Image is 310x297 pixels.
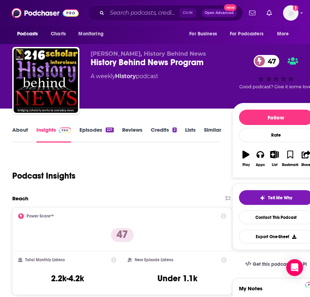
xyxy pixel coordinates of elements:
[107,7,179,19] input: Search podcasts, credits, & more...
[36,126,71,143] a: InsightsPodchaser Pro
[172,127,177,132] div: 2
[185,126,196,143] a: Lists
[264,7,275,19] a: Show notifications dropdown
[115,73,136,80] a: History
[205,11,234,15] span: Open Advanced
[157,273,197,284] h3: Under 1.1k
[253,146,267,171] button: Apps
[12,6,79,20] img: Podchaser - Follow, Share and Rate Podcasts
[293,5,298,11] svg: Add a profile image
[91,72,158,81] div: A weekly podcast
[204,126,221,143] a: Similar
[184,27,226,41] button: open menu
[59,127,71,133] img: Podchaser Pro
[246,7,258,19] a: Show notifications dropdown
[111,228,134,242] p: 47
[78,29,103,39] span: Monitoring
[202,9,237,17] button: Open AdvancedNew
[79,126,113,143] a: Episodes221
[242,163,250,167] div: Play
[12,126,28,143] a: About
[106,127,113,132] div: 221
[122,126,142,143] a: Reviews
[282,146,299,171] button: Bookmark
[268,195,292,201] span: Tell Me Why
[14,48,78,113] img: History Behind News Program
[51,29,66,39] span: Charts
[73,27,112,41] button: open menu
[25,257,65,262] h2: Total Monthly Listens
[27,214,54,219] h2: Power Score™
[283,5,298,21] img: User Profile
[272,163,277,167] div: List
[51,273,84,284] h3: 2.2k-4.2k
[151,126,177,143] a: Credits2
[12,171,76,181] h1: Podcast Insights
[88,5,243,21] div: Search podcasts, credits, & more...
[91,50,206,57] span: [PERSON_NAME], History Behind News
[256,163,265,167] div: Apps
[283,5,298,21] button: Show profile menu
[17,29,38,39] span: Podcasts
[253,261,307,267] span: Get this podcast via API
[179,8,196,18] span: Ctrl K
[283,5,298,21] span: Logged in as LoriBecker
[254,55,280,67] a: 47
[277,29,289,39] span: More
[272,27,298,41] button: open menu
[12,27,47,41] button: open menu
[286,259,303,276] div: Open Intercom Messenger
[261,55,280,67] span: 47
[239,146,253,171] button: Play
[189,29,217,39] span: For Business
[135,257,173,262] h2: New Episode Listens
[230,29,263,39] span: For Podcasters
[267,146,282,171] button: List
[260,195,265,201] img: tell me why sparkle
[12,195,28,202] h2: Reach
[224,4,237,11] span: New
[225,27,274,41] button: open menu
[46,27,70,41] a: Charts
[282,163,298,167] div: Bookmark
